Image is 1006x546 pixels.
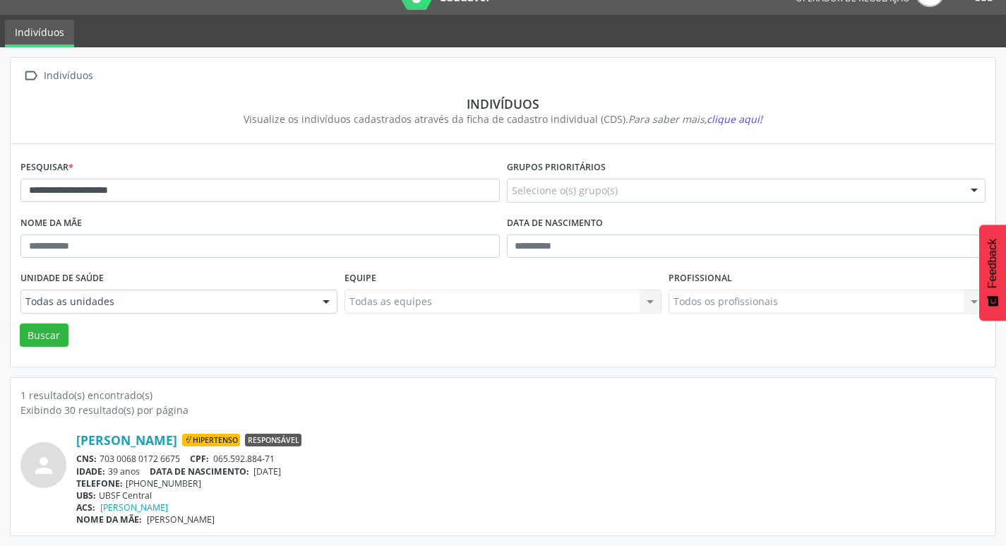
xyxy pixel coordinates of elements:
[76,453,986,465] div: 703 0068 0172 6675
[30,96,976,112] div: Indivíduos
[628,112,762,126] i: Para saber mais,
[41,66,95,86] div: Indivíduos
[20,213,82,235] label: Nome da mãe
[31,453,56,478] i: person
[76,477,986,489] div: [PHONE_NUMBER]
[507,157,606,179] label: Grupos prioritários
[507,213,603,235] label: Data de nascimento
[20,66,95,86] a:  Indivíduos
[20,268,104,290] label: Unidade de saúde
[30,112,976,126] div: Visualize os indivíduos cadastrados através da ficha de cadastro individual (CDS).
[213,453,275,465] span: 065.592.884-71
[20,66,41,86] i: 
[150,465,249,477] span: DATA DE NASCIMENTO:
[20,324,68,348] button: Buscar
[76,489,986,502] div: UBSF Central
[76,453,97,465] span: CNS:
[979,225,1006,321] button: Feedback - Mostrar pesquisa
[190,453,209,465] span: CPF:
[76,489,96,502] span: UBS:
[707,112,762,126] span: clique aqui!
[100,502,168,514] a: [PERSON_NAME]
[20,388,986,403] div: 1 resultado(s) encontrado(s)
[76,432,177,448] a: [PERSON_NAME]
[25,295,309,309] span: Todas as unidades
[986,239,999,288] span: Feedback
[76,514,142,526] span: NOME DA MÃE:
[147,514,215,526] span: [PERSON_NAME]
[76,465,105,477] span: IDADE:
[76,477,123,489] span: TELEFONE:
[5,20,74,47] a: Indivíduos
[76,465,986,477] div: 39 anos
[345,268,376,290] label: Equipe
[253,465,281,477] span: [DATE]
[512,183,618,198] span: Selecione o(s) grupo(s)
[245,434,301,446] span: Responsável
[20,157,73,179] label: Pesquisar
[669,268,732,290] label: Profissional
[20,403,986,417] div: Exibindo 30 resultado(s) por página
[76,502,95,514] span: ACS:
[182,434,240,446] span: Hipertenso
